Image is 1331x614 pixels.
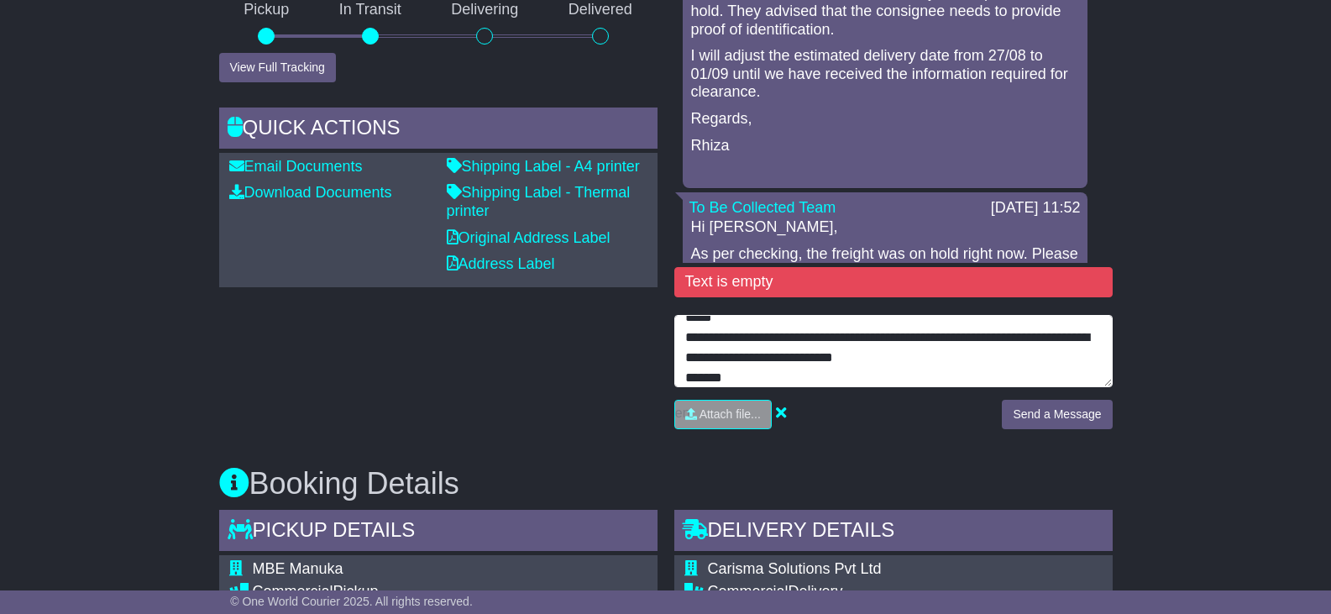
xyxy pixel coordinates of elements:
span: Commercial [253,583,333,600]
p: As per checking, the freight was on hold right now. Please see details below from DHL: [691,245,1079,281]
div: Pickup Details [219,510,658,555]
a: Shipping Label - Thermal printer [447,184,631,219]
div: [DATE] 11:52 [991,199,1081,218]
a: Email Documents [229,158,363,175]
p: Rhiza [691,137,1079,155]
p: I will adjust the estimated delivery date from 27/08 to 01/09 until we have received the informat... [691,47,1079,102]
button: Send a Message [1002,400,1112,429]
span: Commercial [708,583,789,600]
p: Delivered [543,1,658,19]
span: Carisma Solutions Pvt Ltd [708,560,882,577]
h3: Booking Details [219,467,1113,501]
div: Delivery [708,583,1098,601]
span: MBE Manuka [253,560,343,577]
div: Delivery Details [674,510,1113,555]
a: To Be Collected Team [689,199,836,216]
p: Regards, [691,110,1079,129]
div: Pickup [253,583,633,601]
div: Text is empty [674,267,1113,297]
a: Original Address Label [447,229,610,246]
button: View Full Tracking [219,53,336,82]
p: Hi [PERSON_NAME], [691,218,1079,237]
a: Address Label [447,255,555,272]
p: Pickup [219,1,315,19]
span: © One World Courier 2025. All rights reserved. [230,595,473,608]
a: Download Documents [229,184,392,201]
p: Delivering [427,1,544,19]
a: Shipping Label - A4 printer [447,158,640,175]
div: Quick Actions [219,108,658,153]
p: In Transit [314,1,427,19]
